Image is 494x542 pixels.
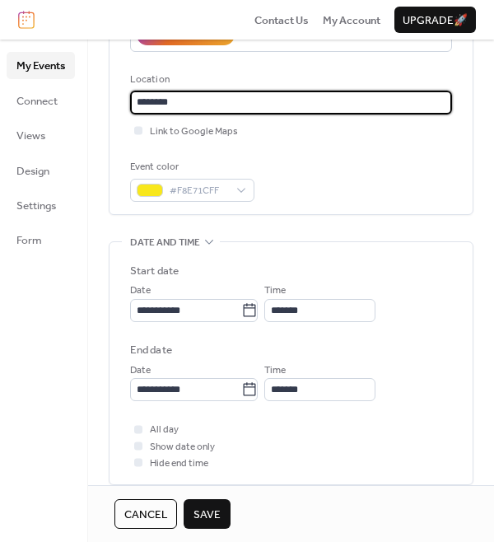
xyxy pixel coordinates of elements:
span: My Account [323,12,380,29]
span: Connect [16,93,58,110]
span: Save [193,507,221,523]
div: End date [130,342,172,358]
span: Upgrade 🚀 [403,12,468,29]
button: AI Assistant [137,24,235,45]
div: Location [130,72,449,88]
span: Form [16,232,42,249]
a: Connect [7,87,75,114]
span: Time [264,283,286,299]
a: Settings [7,192,75,218]
a: Form [7,227,75,253]
span: Contact Us [254,12,309,29]
img: logo [18,11,35,29]
span: Time [264,362,286,379]
span: Views [16,128,45,144]
span: Cancel [124,507,167,523]
span: Show date only [150,439,215,456]
span: Hide end time [150,456,208,472]
a: Contact Us [254,12,309,28]
div: Event color [130,159,251,175]
a: My Account [323,12,380,28]
button: Upgrade🚀 [394,7,476,33]
div: Start date [130,263,179,279]
span: All day [150,422,179,438]
a: Views [7,122,75,148]
a: My Events [7,52,75,78]
span: Date [130,362,151,379]
a: Design [7,157,75,184]
span: Settings [16,198,56,214]
span: My Events [16,58,65,74]
span: Date and time [130,235,200,251]
span: Date [130,283,151,299]
div: AI Assistant [167,27,223,44]
span: Link to Google Maps [150,124,238,140]
button: Save [184,499,231,529]
span: Design [16,163,49,180]
span: #F8E71CFF [170,183,228,199]
button: Cancel [114,499,177,529]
